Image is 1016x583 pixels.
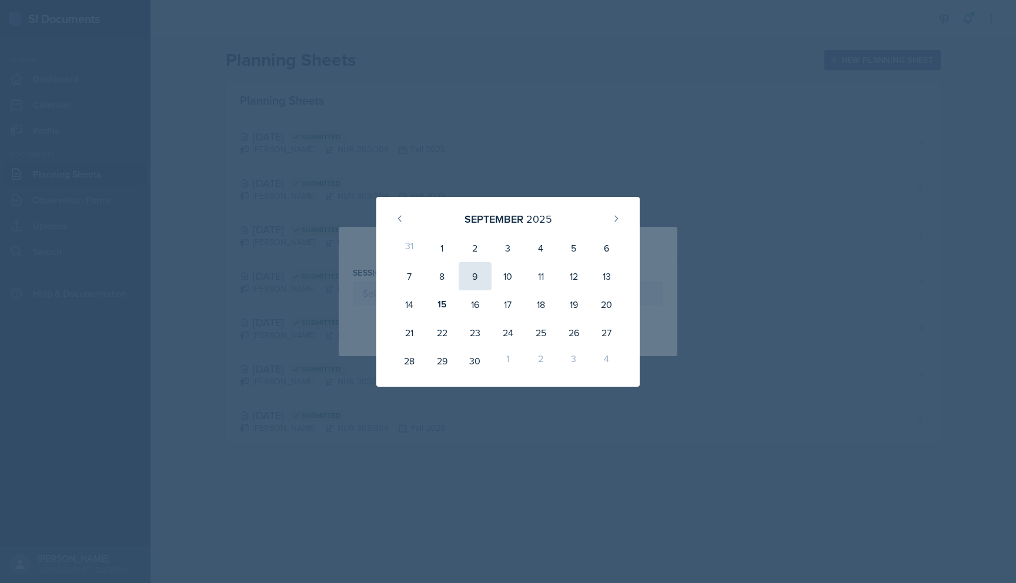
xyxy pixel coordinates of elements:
div: 17 [492,290,524,319]
div: 4 [590,347,623,375]
div: 2 [459,234,492,262]
div: 20 [590,290,623,319]
div: 13 [590,262,623,290]
div: 14 [393,290,426,319]
div: 7 [393,262,426,290]
div: 21 [393,319,426,347]
div: 25 [524,319,557,347]
div: September [464,211,523,227]
div: 6 [590,234,623,262]
div: 27 [590,319,623,347]
div: 30 [459,347,492,375]
div: 22 [426,319,459,347]
div: 1 [426,234,459,262]
div: 10 [492,262,524,290]
div: 18 [524,290,557,319]
div: 19 [557,290,590,319]
div: 1 [492,347,524,375]
div: 16 [459,290,492,319]
div: 23 [459,319,492,347]
div: 3 [492,234,524,262]
div: 15 [426,290,459,319]
div: 26 [557,319,590,347]
div: 28 [393,347,426,375]
div: 2025 [526,211,552,227]
div: 9 [459,262,492,290]
div: 2 [524,347,557,375]
div: 8 [426,262,459,290]
div: 5 [557,234,590,262]
div: 11 [524,262,557,290]
div: 24 [492,319,524,347]
div: 31 [393,234,426,262]
div: 12 [557,262,590,290]
div: 3 [557,347,590,375]
div: 4 [524,234,557,262]
div: 29 [426,347,459,375]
